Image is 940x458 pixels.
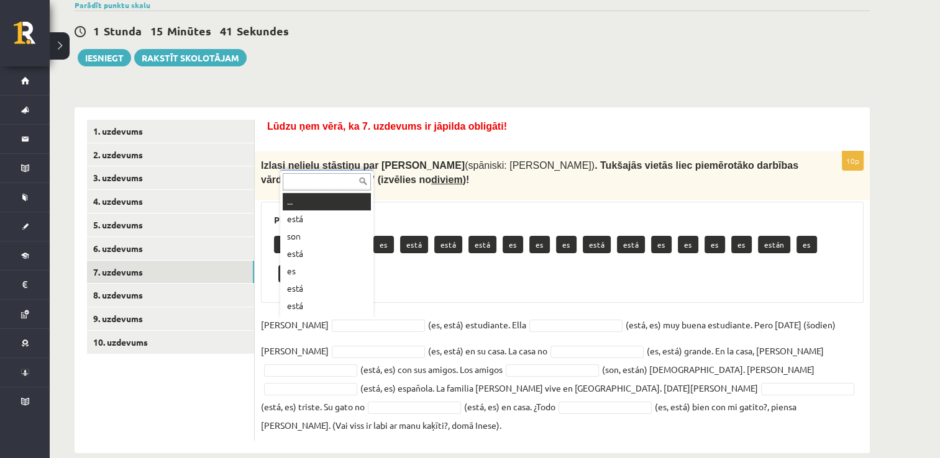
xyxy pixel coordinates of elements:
[283,210,371,228] div: está
[283,263,371,280] div: es
[283,245,371,263] div: está
[283,228,371,245] div: son
[283,315,371,332] div: está
[283,297,371,315] div: está
[283,193,371,210] div: ...
[283,280,371,297] div: está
